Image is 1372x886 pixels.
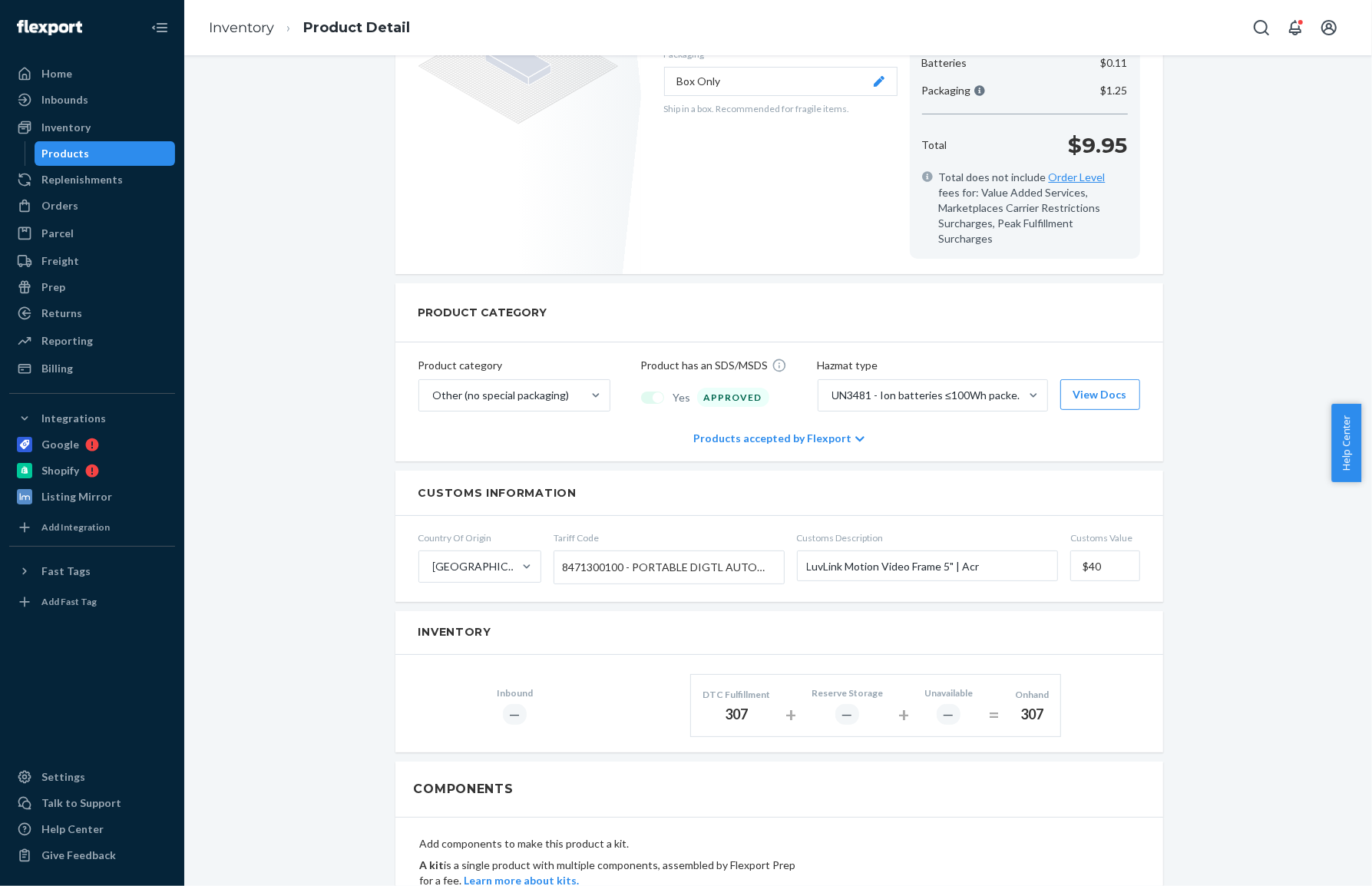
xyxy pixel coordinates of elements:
button: Integrations [9,406,175,431]
div: Help Center [41,822,104,837]
a: Talk to Support [9,791,175,815]
button: Fast Tags [9,559,175,584]
div: Inbound [497,686,533,699]
img: Flexport logo [17,20,82,35]
a: Listing Mirror [9,484,175,509]
a: Shopify [9,458,175,483]
p: Ship in a box. Recommended for fragile items. [664,102,898,115]
a: Reporting [9,329,175,353]
button: Help Center [1331,404,1361,482]
div: Reserve Storage [812,686,883,699]
span: 8471300100 - PORTABLE DIGTL AUTOMATIC DATA PROCESSING MACHINES,WEIGHT NOT MORE THAN 10 KG,CONSIST... [562,554,769,580]
div: Orders [41,198,78,213]
input: Other (no special packaging) [431,388,433,403]
button: View Docs [1060,379,1140,410]
div: Google [41,437,79,452]
a: Home [9,61,175,86]
a: Inventory [209,19,274,36]
div: Home [41,66,72,81]
a: Add Integration [9,515,175,540]
span: Customs Value [1070,531,1139,544]
div: Reporting [41,333,93,349]
div: ― [835,704,859,725]
h2: Customs Information [418,486,1140,500]
div: Products accepted by Flexport [693,415,865,461]
div: Inventory [41,120,91,135]
b: A kit [420,858,445,871]
a: Inbounds [9,88,175,112]
a: Products [35,141,176,166]
button: Close Navigation [144,12,175,43]
p: $0.11 [1101,55,1128,71]
a: Help Center [9,817,175,841]
div: Shopify [41,463,79,478]
p: Hazmat type [818,358,1140,373]
div: Freight [41,253,79,269]
p: Product has an SDS/MSDS [641,358,769,373]
span: Country Of Origin [418,531,541,544]
span: Yes [673,390,691,405]
p: $9.95 [1069,130,1128,160]
div: Products [42,146,90,161]
div: DTC Fulfillment [703,688,770,701]
span: Customs Description [797,531,1059,544]
a: Order Level [1049,170,1106,183]
h2: Inventory [418,626,1140,638]
div: Prep [41,279,65,295]
div: Inbounds [41,92,88,107]
input: [GEOGRAPHIC_DATA] [431,559,433,574]
div: 307 [1015,705,1049,725]
a: Google [9,432,175,457]
button: Box Only [664,67,898,96]
button: Open account menu [1314,12,1344,43]
h2: Components [414,780,514,798]
a: Parcel [9,221,175,246]
div: Integrations [41,411,106,426]
div: Add Integration [41,521,110,534]
div: Give Feedback [41,848,116,863]
div: Returns [41,306,82,321]
a: Billing [9,356,175,381]
span: Tariff Code [554,531,785,544]
div: ― [937,704,960,725]
a: Freight [9,249,175,273]
p: Total [922,137,947,153]
div: Listing Mirror [41,489,112,504]
a: Returns [9,301,175,326]
a: Orders [9,193,175,218]
h2: PRODUCT CATEGORY [418,299,547,326]
input: UN3481 - Ion batteries ≤100Wh packed with or contained in equipment [831,388,832,403]
a: Prep [9,275,175,299]
div: Other (no special packaging) [433,388,570,403]
div: ― [503,704,527,725]
div: UN3481 - Ion batteries ≤100Wh packed with or contained in equipment [832,388,1027,403]
a: Product Detail [303,19,410,36]
button: Open notifications [1280,12,1311,43]
ol: breadcrumbs [197,5,422,51]
a: Add Fast Tag [9,590,175,614]
div: Onhand [1015,688,1049,701]
p: Packaging [922,83,985,98]
p: Batteries [922,55,967,71]
div: Parcel [41,226,74,241]
div: = [988,701,1000,729]
p: $1.25 [1101,83,1128,98]
div: Talk to Support [41,795,121,811]
span: Total does not include fees for: Value Added Services, Marketplaces Carrier Restrictions Surcharg... [939,170,1128,246]
div: APPROVED [697,388,769,407]
input: Customs Value [1070,550,1139,581]
a: Replenishments [9,167,175,192]
button: Open Search Box [1246,12,1277,43]
div: Replenishments [41,172,123,187]
div: Fast Tags [41,564,91,579]
div: + [785,701,796,729]
div: + [898,701,909,729]
p: Product category [418,358,610,373]
button: Give Feedback [9,843,175,868]
div: 307 [703,705,770,725]
div: Unavailable [924,686,973,699]
div: Add Fast Tag [41,595,97,608]
div: [GEOGRAPHIC_DATA] [433,559,521,574]
div: Billing [41,361,73,376]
